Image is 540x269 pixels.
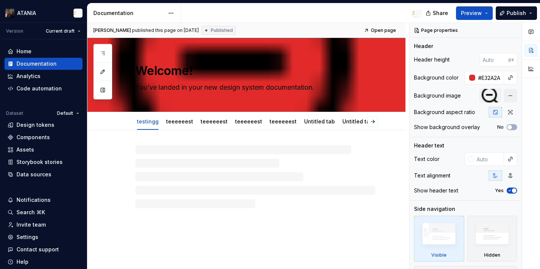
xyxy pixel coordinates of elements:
[16,85,62,92] div: Code automation
[4,45,82,57] a: Home
[232,113,265,129] div: teeeeeest
[16,209,45,216] div: Search ⌘K
[422,6,453,20] button: Share
[339,113,376,129] div: Untitled tab
[93,9,164,17] div: Documentation
[414,205,455,213] div: Side navigation
[4,206,82,218] button: Search ⌘K
[163,113,196,129] div: teeeeeest
[4,119,82,131] a: Design tokens
[414,155,439,163] div: Text color
[507,9,526,17] span: Publish
[414,42,433,50] div: Header
[4,231,82,243] a: Settings
[1,5,85,21] button: ATANIANikki Craciun
[46,28,75,34] span: Current draft
[16,158,63,166] div: Storybook stories
[475,71,504,84] input: Auto
[6,28,23,34] div: Version
[270,118,297,125] a: teeeeeest
[497,124,504,130] label: No
[4,168,82,180] a: Data sources
[414,172,450,179] div: Text alignment
[16,171,51,178] div: Data sources
[198,113,231,129] div: teeeeeest
[480,53,508,66] input: Auto
[431,252,447,258] div: Visible
[484,252,500,258] div: Hidden
[16,196,51,204] div: Notifications
[17,9,36,17] div: ATANIA
[16,60,57,68] div: Documentation
[4,243,82,255] button: Contact support
[414,108,475,116] div: Background aspect ratio
[16,221,46,228] div: Invite team
[16,233,38,241] div: Settings
[16,258,28,266] div: Help
[73,9,82,18] img: Nikki Craciun
[414,74,459,81] div: Background color
[4,156,82,168] a: Storybook stories
[304,118,335,125] a: Untitled tab
[54,108,82,119] button: Default
[4,58,82,70] a: Documentation
[4,131,82,143] a: Components
[461,9,482,17] span: Preview
[361,25,399,36] a: Open page
[16,246,59,253] div: Contact support
[132,27,199,33] div: published this page on [DATE]
[267,113,300,129] div: teeeeeest
[6,110,23,116] div: Dataset
[137,118,159,125] a: testingg
[414,56,450,63] div: Header height
[412,9,421,18] img: Nikki Craciun
[201,118,228,125] a: teeeeeest
[456,6,493,20] button: Preview
[134,62,374,80] textarea: Welcome!
[371,27,396,33] span: Open page
[414,216,464,261] div: Visible
[57,110,73,116] span: Default
[414,92,461,99] div: Background image
[342,118,373,125] a: Untitled tab
[433,9,448,17] span: Share
[474,152,504,166] input: Auto
[166,118,193,125] a: teeeeeest
[16,134,50,141] div: Components
[4,219,82,231] a: Invite team
[42,26,84,36] button: Current draft
[93,27,131,33] span: [PERSON_NAME]
[4,194,82,206] button: Notifications
[414,187,458,194] div: Show header text
[495,188,504,194] label: Yes
[414,123,480,131] div: Show background overlay
[16,48,31,55] div: Home
[5,9,14,18] img: 6406f678-1b55-468d-98ac-69dd53595fce.png
[508,57,514,63] p: px
[16,121,54,129] div: Design tokens
[16,72,40,80] div: Analytics
[235,118,262,125] a: teeeeeest
[301,113,338,129] div: Untitled tab
[467,216,517,261] div: Hidden
[496,6,537,20] button: Publish
[414,142,444,149] div: Header text
[211,27,233,33] span: Published
[4,83,82,95] a: Code automation
[4,144,82,156] a: Assets
[134,81,374,93] textarea: You’ve landed in your new design system documentation.
[4,256,82,268] button: Help
[16,146,34,153] div: Assets
[134,113,162,129] div: testingg
[4,70,82,82] a: Analytics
